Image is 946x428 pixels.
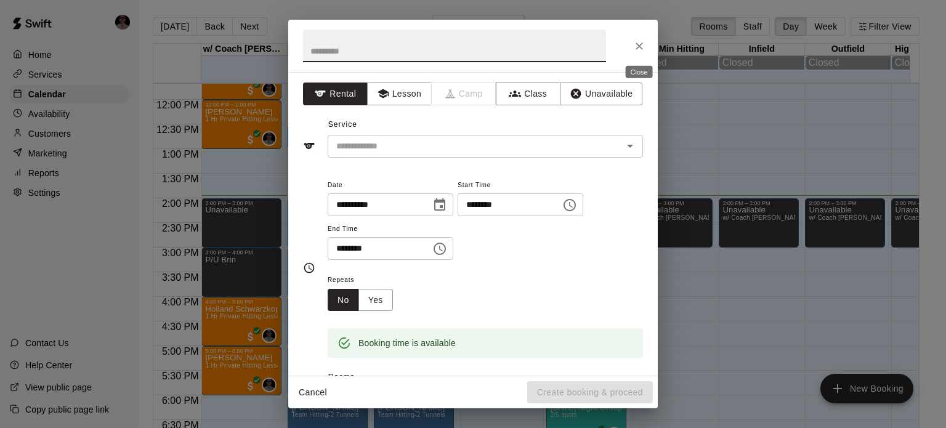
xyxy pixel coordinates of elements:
svg: Service [303,140,315,152]
button: Remove all [594,371,643,390]
button: Choose time, selected time is 3:30 PM [557,193,582,217]
span: Start Time [458,177,583,194]
span: End Time [328,221,453,238]
button: Unavailable [560,83,642,105]
span: Service [328,120,357,129]
button: Class [496,83,560,105]
button: Close [628,35,650,57]
div: outlined button group [328,289,393,312]
span: Repeats [328,272,403,289]
button: Yes [358,289,393,312]
span: Rooms [328,373,355,381]
button: Choose date, selected date is Oct 10, 2025 [427,193,452,217]
button: Open [621,137,639,155]
svg: Timing [303,262,315,274]
div: Booking time is available [358,332,456,354]
button: Lesson [367,83,432,105]
div: Close [626,66,653,78]
button: No [328,289,359,312]
button: Rental [303,83,368,105]
button: Cancel [293,381,333,404]
button: Choose time, selected time is 4:00 PM [427,236,452,261]
button: Add all [555,371,594,390]
span: Camps can only be created in the Services page [432,83,496,105]
span: Date [328,177,453,194]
